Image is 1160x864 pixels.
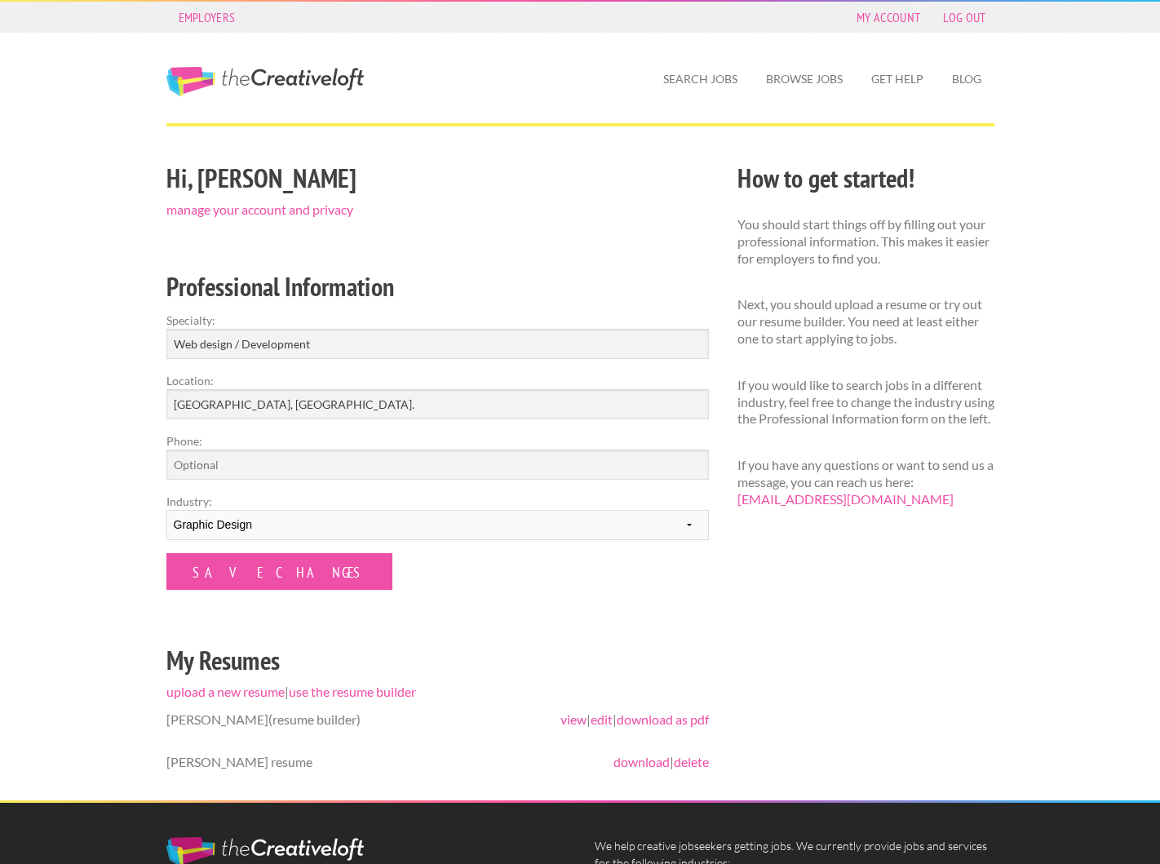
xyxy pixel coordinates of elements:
[753,60,856,98] a: Browse Jobs
[166,202,353,217] a: manage your account and privacy
[166,389,709,419] input: e.g. New York, NY
[737,457,994,507] p: If you have any questions or want to send us a message, you can reach us here:
[617,711,709,727] a: download as pdf
[268,711,361,727] span: (resume builder)
[152,157,723,800] div: |
[289,684,416,699] a: use the resume builder
[674,754,709,769] a: delete
[613,754,670,769] a: download
[166,642,709,679] h2: My Resumes
[737,491,954,507] a: [EMAIL_ADDRESS][DOMAIN_NAME]
[591,711,613,727] a: edit
[166,493,709,510] label: Industry:
[858,60,936,98] a: Get Help
[166,372,709,389] label: Location:
[170,6,244,29] a: Employers
[560,711,709,729] span: | |
[166,684,285,699] a: upload a new resume
[939,60,994,98] a: Blog
[737,160,994,197] h2: How to get started!
[737,377,994,428] p: If you would like to search jobs in a different industry, feel free to change the industry using ...
[166,432,709,450] label: Phone:
[560,711,587,727] a: view
[166,160,709,197] h2: Hi, [PERSON_NAME]
[166,553,392,590] input: Save Changes
[737,296,994,347] p: Next, you should upload a resume or try out our resume builder. You need at least either one to s...
[166,312,709,329] label: Specialty:
[166,450,709,480] input: Optional
[935,6,994,29] a: Log Out
[737,216,994,267] p: You should start things off by filling out your professional information. This makes it easier fo...
[848,6,928,29] a: My Account
[613,754,709,771] span: |
[166,268,709,305] h2: Professional Information
[166,67,364,96] a: The Creative Loft
[650,60,750,98] a: Search Jobs
[166,698,709,742] li: [PERSON_NAME]
[166,754,312,769] span: [PERSON_NAME] resume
